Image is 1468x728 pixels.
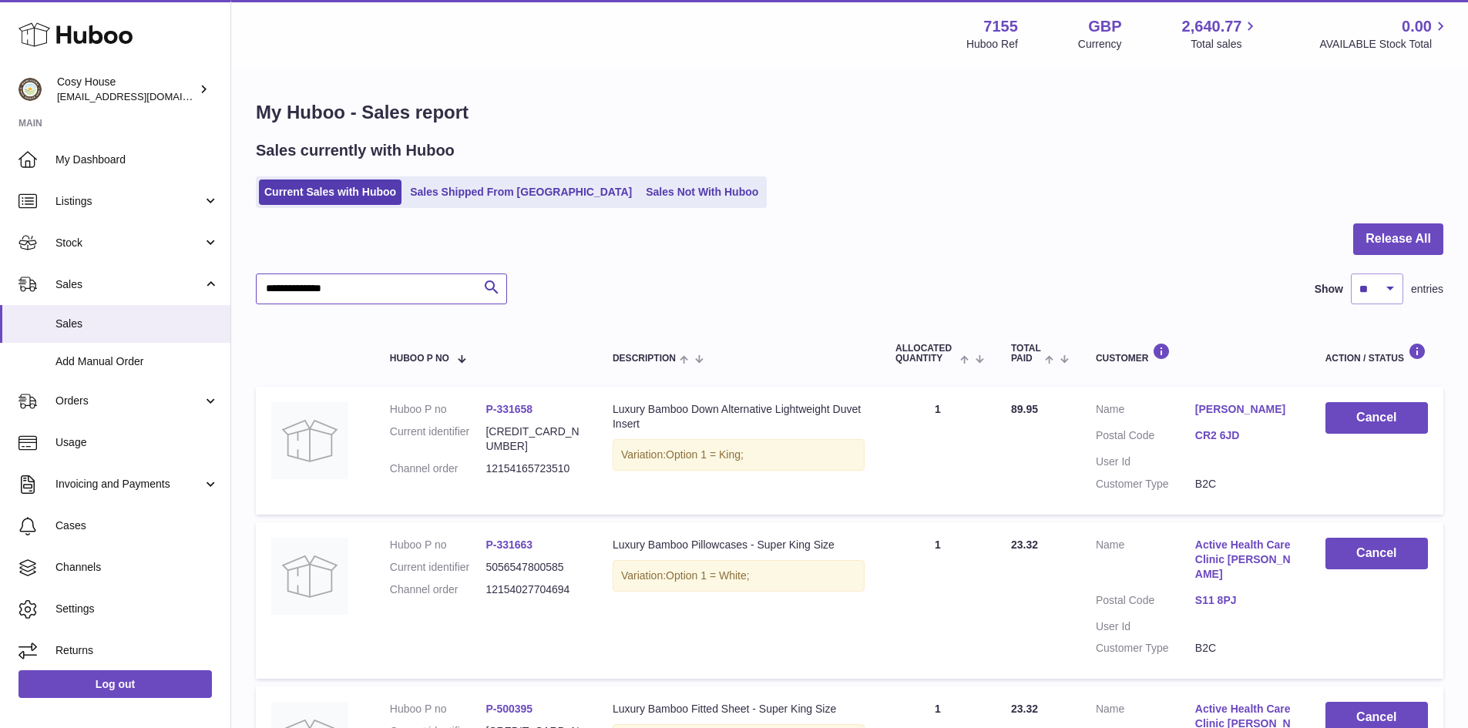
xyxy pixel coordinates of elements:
[1315,282,1343,297] label: Show
[666,569,750,582] span: Option 1 = White;
[880,522,996,679] td: 1
[983,16,1018,37] strong: 7155
[55,194,203,209] span: Listings
[613,702,865,716] div: Luxury Bamboo Fitted Sheet - Super King Size
[271,538,348,615] img: no-photo.jpg
[405,179,637,205] a: Sales Shipped From [GEOGRAPHIC_DATA]
[256,140,455,161] h2: Sales currently with Huboo
[1096,455,1195,469] dt: User Id
[1182,16,1260,52] a: 2,640.77 Total sales
[485,538,532,551] a: P-331663
[485,703,532,715] a: P-500395
[57,75,196,104] div: Cosy House
[613,402,865,431] div: Luxury Bamboo Down Alternative Lightweight Duvet Insert
[1319,37,1450,52] span: AVAILABLE Stock Total
[55,643,219,658] span: Returns
[1096,343,1295,364] div: Customer
[1195,538,1295,582] a: Active Health Care Clinic [PERSON_NAME]
[55,602,219,616] span: Settings
[55,277,203,292] span: Sales
[55,518,219,533] span: Cases
[1195,428,1295,443] a: CR2 6JD
[613,538,865,552] div: Luxury Bamboo Pillowcases - Super King Size
[256,100,1443,125] h1: My Huboo - Sales report
[1011,703,1038,715] span: 23.32
[1325,343,1428,364] div: Action / Status
[1325,402,1428,434] button: Cancel
[390,354,449,364] span: Huboo P no
[1096,402,1195,421] dt: Name
[1011,538,1038,551] span: 23.32
[55,317,219,331] span: Sales
[55,153,219,167] span: My Dashboard
[1096,619,1195,634] dt: User Id
[1182,16,1242,37] span: 2,640.77
[55,560,219,575] span: Channels
[613,354,676,364] span: Description
[57,90,227,102] span: [EMAIL_ADDRESS][DOMAIN_NAME]
[1096,428,1195,447] dt: Postal Code
[259,179,401,205] a: Current Sales with Huboo
[18,78,42,101] img: info@wholesomegoods.com
[895,344,956,364] span: ALLOCATED Quantity
[55,394,203,408] span: Orders
[1011,403,1038,415] span: 89.95
[390,402,486,417] dt: Huboo P no
[1195,641,1295,656] dd: B2C
[1402,16,1432,37] span: 0.00
[390,560,486,575] dt: Current identifier
[390,538,486,552] dt: Huboo P no
[1195,477,1295,491] dd: B2C
[640,179,764,205] a: Sales Not With Huboo
[390,702,486,716] dt: Huboo P no
[613,439,865,471] div: Variation:
[390,424,486,454] dt: Current identifier
[1191,37,1259,52] span: Total sales
[55,477,203,491] span: Invoicing and Payments
[1088,16,1121,37] strong: GBP
[55,354,219,369] span: Add Manual Order
[1195,402,1295,417] a: [PERSON_NAME]
[1011,344,1041,364] span: Total paid
[666,448,744,461] span: Option 1 = King;
[1195,593,1295,608] a: S11 8PJ
[390,461,486,476] dt: Channel order
[1096,641,1195,656] dt: Customer Type
[1319,16,1450,52] a: 0.00 AVAILABLE Stock Total
[1353,223,1443,255] button: Release All
[485,424,582,454] dd: [CREDIT_CARD_NUMBER]
[485,560,582,575] dd: 5056547800585
[18,670,212,698] a: Log out
[485,461,582,476] dd: 12154165723510
[1411,282,1443,297] span: entries
[55,435,219,450] span: Usage
[880,387,996,515] td: 1
[1096,538,1195,585] dt: Name
[1078,37,1122,52] div: Currency
[613,560,865,592] div: Variation:
[271,402,348,479] img: no-photo.jpg
[390,582,486,597] dt: Channel order
[966,37,1018,52] div: Huboo Ref
[1096,477,1195,491] dt: Customer Type
[1325,538,1428,569] button: Cancel
[485,582,582,597] dd: 12154027704694
[1096,593,1195,612] dt: Postal Code
[485,403,532,415] a: P-331658
[55,236,203,250] span: Stock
